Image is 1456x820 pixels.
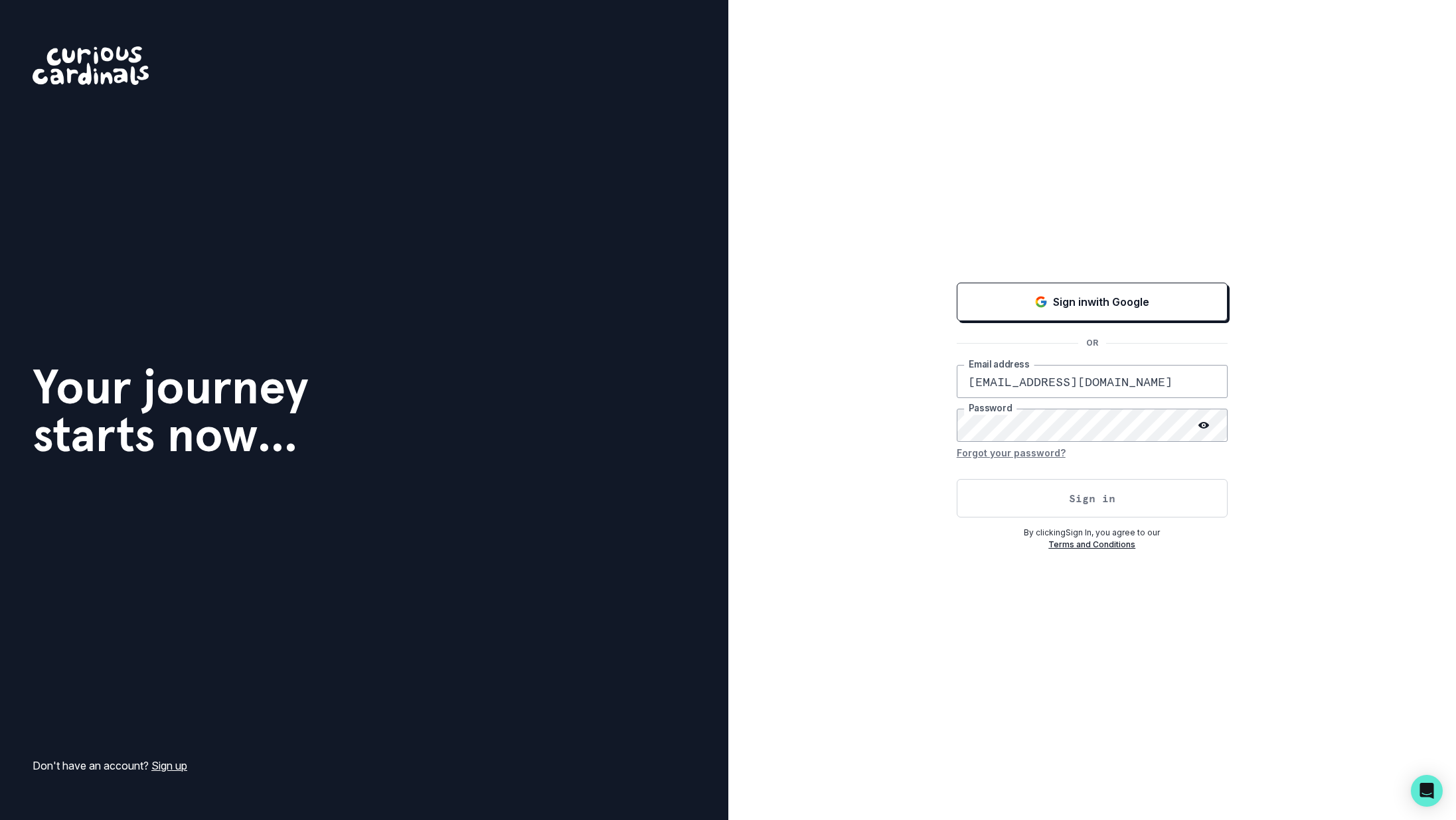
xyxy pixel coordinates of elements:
div: Open Intercom Messenger [1411,775,1443,807]
p: Don't have an account? [33,758,187,774]
button: Forgot your password? [957,442,1066,463]
a: Sign up [151,759,187,772]
p: By clicking Sign In , you agree to our [957,527,1228,539]
img: Curious Cardinals Logo [33,46,149,85]
p: OR [1078,337,1106,349]
a: Terms and Conditions [1048,539,1135,549]
p: Sign in with Google [1053,294,1149,310]
h1: Your journey starts now... [33,363,309,458]
button: Sign in [957,479,1228,517]
button: Sign in with Google (GSuite) [957,283,1228,321]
